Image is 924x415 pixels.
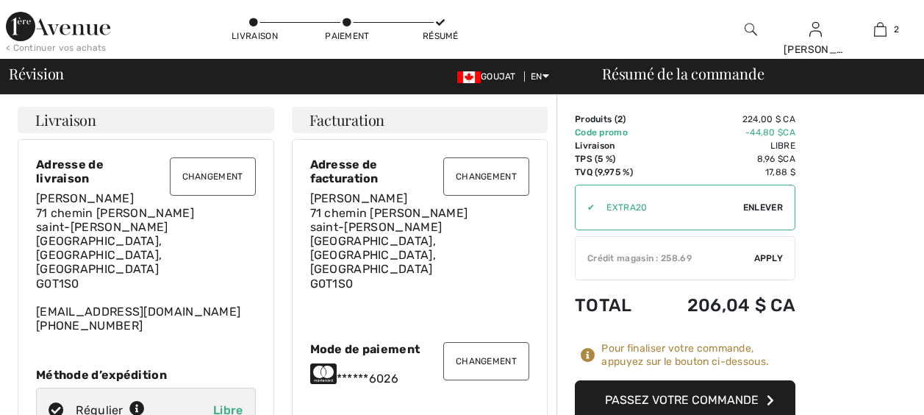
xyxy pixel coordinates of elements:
[743,201,783,214] span: Enlever
[652,152,795,166] td: 8,96 $CA
[36,191,134,205] span: [PERSON_NAME]
[652,139,795,152] td: Libre
[576,252,754,265] div: Crédit magasin : 258.69
[443,342,529,380] button: Changement
[652,280,795,330] td: 206,04 $ CA
[325,29,369,43] div: Paiement
[170,157,256,196] button: Changement
[601,342,795,369] div: Pour finaliser votre commande, appuyez sur le bouton ci-dessous.
[595,185,743,230] input: Promo code
[35,113,96,127] span: Livraison
[457,71,522,82] span: GOUJAT
[584,66,915,81] div: Résumé de la commande
[575,152,652,166] td: TPS (5 %)
[443,157,529,196] button: Changement
[617,114,623,124] span: 2
[652,166,795,179] td: 17,88 $
[575,139,652,152] td: Livraison
[784,42,847,57] div: [PERSON_NAME]
[894,23,899,36] span: 2
[754,252,784,265] span: Apply
[745,21,757,38] img: Rechercher sur le site Web
[576,201,595,214] div: ✔
[848,21,912,38] a: 2
[36,157,256,185] div: Adresse de livraison
[310,342,530,356] div: Mode de paiement
[418,29,462,43] div: Résumé
[809,22,822,36] a: Sign In
[310,157,530,185] div: Adresse de facturation
[575,113,652,126] td: )
[309,113,385,127] span: Facturation
[310,191,408,205] span: [PERSON_NAME]
[310,206,468,291] span: 71 chemin [PERSON_NAME] saint-[PERSON_NAME][GEOGRAPHIC_DATA], [GEOGRAPHIC_DATA], [GEOGRAPHIC_DATA...
[36,206,194,291] span: 71 chemin [PERSON_NAME] saint-[PERSON_NAME][GEOGRAPHIC_DATA], [GEOGRAPHIC_DATA], [GEOGRAPHIC_DATA...
[6,41,107,54] div: < Continuer vos achats
[531,71,542,82] font: EN
[652,113,795,126] td: 224,00 $ CA
[575,114,623,124] font: Produits (
[232,29,276,43] div: Livraison
[9,66,64,81] span: Révision
[36,368,256,382] div: Méthode d’expédition
[457,71,481,83] img: Dollar canadien
[809,21,822,38] img: Mes infos
[652,126,795,139] td: -44,80 $CA
[874,21,887,38] img: Mon sac
[575,126,652,139] td: Code promo
[605,393,759,407] font: Passez votre commande
[575,166,652,179] td: TVQ (9,975 %)
[575,280,652,330] td: Total
[6,12,110,41] img: 1ère Avenue
[36,191,256,333] div: [EMAIL_ADDRESS][DOMAIN_NAME] [PHONE_NUMBER]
